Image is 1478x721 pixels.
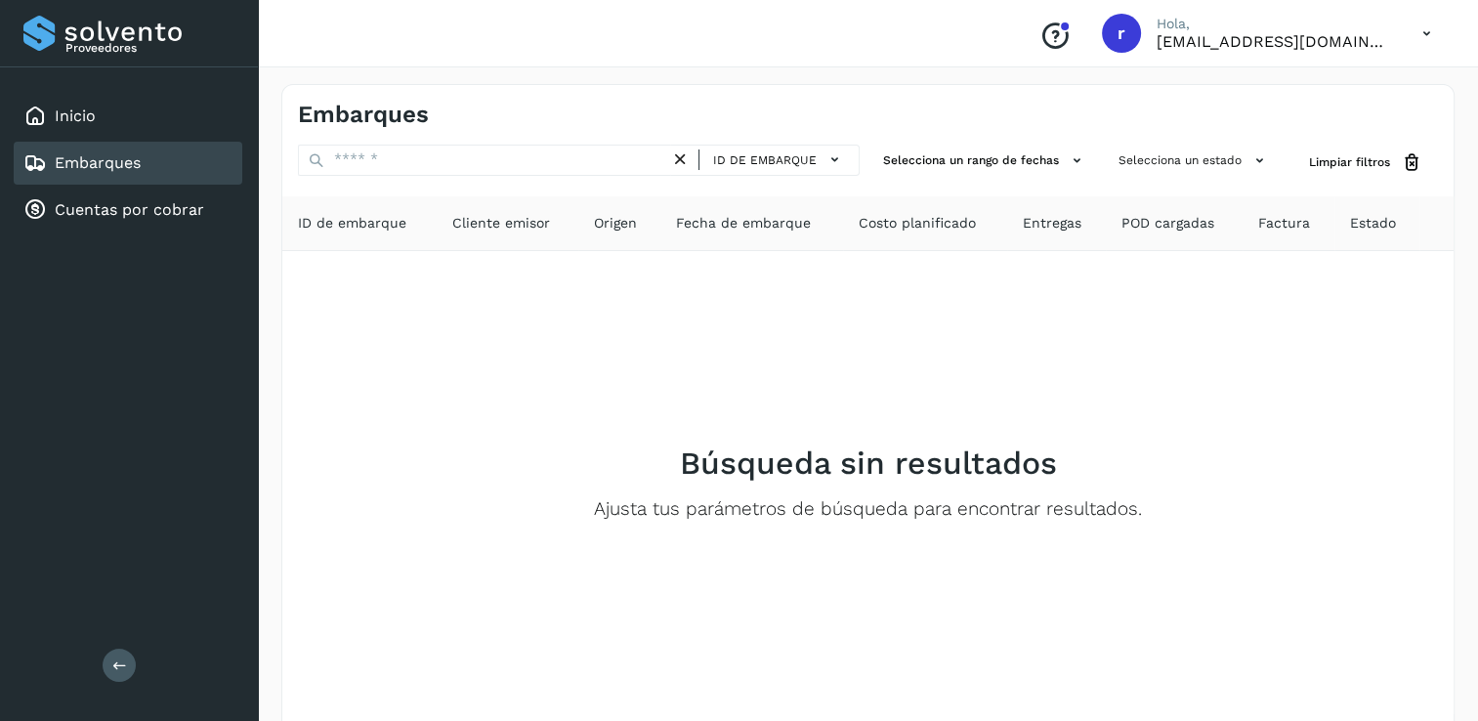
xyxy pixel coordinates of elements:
span: Factura [1258,213,1310,233]
div: Cuentas por cobrar [14,189,242,232]
span: Fecha de embarque [676,213,811,233]
button: ID de embarque [707,146,851,174]
a: Inicio [55,106,96,125]
span: POD cargadas [1121,213,1214,233]
h2: Búsqueda sin resultados [680,445,1057,482]
p: Proveedores [65,41,234,55]
div: Inicio [14,95,242,138]
span: Origen [594,213,637,233]
p: romanreyes@tumsa.com.mx [1157,32,1391,51]
span: ID de embarque [713,151,817,169]
p: Ajusta tus parámetros de búsqueda para encontrar resultados. [594,498,1142,521]
button: Selecciona un estado [1111,145,1278,177]
h4: Embarques [298,101,429,129]
span: Estado [1350,213,1396,233]
span: Entregas [1023,213,1081,233]
button: Selecciona un rango de fechas [875,145,1095,177]
p: Hola, [1157,16,1391,32]
a: Embarques [55,153,141,172]
button: Limpiar filtros [1293,145,1438,181]
span: Costo planificado [859,213,976,233]
a: Cuentas por cobrar [55,200,204,219]
span: ID de embarque [298,213,406,233]
span: Cliente emisor [452,213,550,233]
div: Embarques [14,142,242,185]
span: Limpiar filtros [1309,153,1390,171]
